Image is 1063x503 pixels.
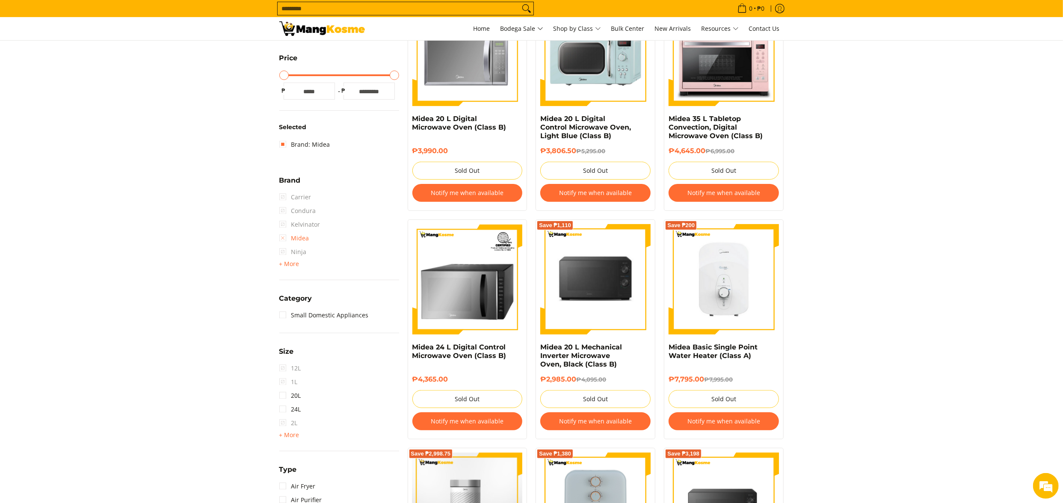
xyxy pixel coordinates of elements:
button: Sold Out [412,390,523,408]
a: 24L [279,402,301,416]
a: Home [469,17,494,40]
img: Midea Basic Single Point Water Heater (Class A) [669,224,779,334]
span: 0 [748,6,754,12]
span: Save ₱2,998.75 [411,451,451,456]
summary: Open [279,430,299,440]
img: Midea 20 L Mechanical Inverter Microwave Oven, Black (Class B) [540,224,651,334]
span: Carrier [279,190,311,204]
a: Brand: Midea [279,138,330,151]
span: 12L [279,361,301,375]
h6: ₱4,645.00 [669,147,779,155]
span: Ninja [279,245,307,259]
img: Midea 24 L Digital Control Microwave Oven (Class B) [412,224,523,334]
span: ₱ [339,86,348,95]
a: Midea 20 L Mechanical Inverter Microwave Oven, Black (Class B) [540,343,622,368]
summary: Open [279,466,297,479]
summary: Open [279,259,299,269]
h6: ₱3,806.50 [540,147,651,155]
span: • [735,4,767,13]
del: ₱4,095.00 [576,376,606,383]
span: Home [474,24,490,33]
a: Midea 24 L Digital Control Microwave Oven (Class B) [412,343,506,360]
summary: Open [279,295,312,308]
h6: ₱4,365.00 [412,375,523,384]
a: Air Fryer [279,479,316,493]
span: Save ₱3,198 [667,451,699,456]
span: Size [279,348,294,355]
a: Bulk Center [607,17,649,40]
span: 2L [279,416,298,430]
a: Midea [279,231,309,245]
nav: Main Menu [373,17,784,40]
h6: ₱3,990.00 [412,147,523,155]
span: + More [279,260,299,267]
del: ₱5,295.00 [576,148,605,154]
button: Search [520,2,533,15]
a: New Arrivals [651,17,696,40]
span: Save ₱1,110 [539,223,571,228]
summary: Open [279,348,294,361]
span: Price [279,55,298,62]
div: Minimize live chat window [140,4,161,25]
span: + More [279,432,299,438]
a: Shop by Class [549,17,605,40]
span: ₱ [279,86,288,95]
span: Save ₱1,380 [539,451,571,456]
button: Notify me when available [540,184,651,202]
span: 1L [279,375,298,389]
span: Brand [279,177,301,184]
span: Bulk Center [611,24,645,33]
span: Category [279,295,312,302]
textarea: Type your message and hit 'Enter' [4,234,163,263]
span: We're online! [50,108,118,194]
button: Sold Out [540,390,651,408]
h6: Selected [279,124,399,131]
a: Contact Us [745,17,784,40]
a: Midea 20 L Digital Control Microwave Oven, Light Blue (Class B) [540,115,631,140]
a: Small Domestic Appliances [279,308,369,322]
button: Sold Out [540,162,651,180]
h6: ₱7,795.00 [669,375,779,384]
span: Kelvinator [279,218,320,231]
span: Shop by Class [554,24,601,34]
h6: ₱2,985.00 [540,375,651,384]
span: ₱0 [756,6,766,12]
a: Midea Basic Single Point Water Heater (Class A) [669,343,758,360]
a: Bodega Sale [496,17,548,40]
del: ₱7,995.00 [704,376,733,383]
span: Contact Us [749,24,780,33]
button: Notify me when available [540,412,651,430]
button: Notify me when available [412,412,523,430]
span: Resources [702,24,739,34]
button: Notify me when available [669,412,779,430]
button: Sold Out [669,162,779,180]
span: New Arrivals [655,24,691,33]
img: Small Appliances l Mang Kosme: Home Appliances Warehouse Sale [279,21,365,36]
a: Midea 20 L Digital Microwave Oven (Class B) [412,115,506,131]
span: Condura [279,204,316,218]
span: Save ₱200 [667,223,695,228]
button: Sold Out [412,162,523,180]
del: ₱6,995.00 [705,148,734,154]
button: Sold Out [669,390,779,408]
div: Chat with us now [44,48,144,59]
button: Notify me when available [412,184,523,202]
span: Bodega Sale [500,24,543,34]
summary: Open [279,55,298,68]
a: Midea 35 L Tabletop Convection, Digital Microwave Oven (Class B) [669,115,763,140]
a: 20L [279,389,301,402]
summary: Open [279,177,301,190]
span: Type [279,466,297,473]
button: Notify me when available [669,184,779,202]
a: Resources [697,17,743,40]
